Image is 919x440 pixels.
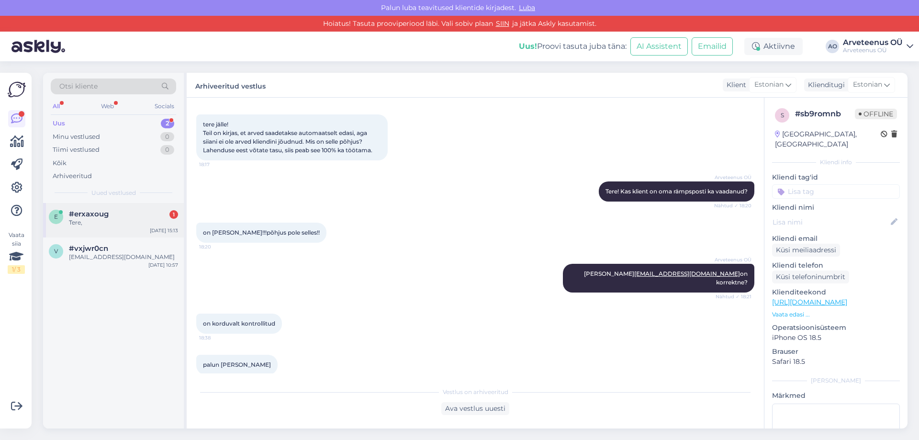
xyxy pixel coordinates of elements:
p: Kliendi tag'id [772,172,900,182]
a: [EMAIL_ADDRESS][DOMAIN_NAME] [634,270,740,277]
span: Uued vestlused [91,189,136,197]
p: Safari 18.5 [772,357,900,367]
img: Askly Logo [8,80,26,99]
div: Küsi meiliaadressi [772,244,840,257]
div: 2 [161,119,174,128]
div: 1 / 3 [8,265,25,274]
div: AO [826,40,839,53]
div: 0 [160,132,174,142]
span: on korduvalt kontrollitud [203,320,275,327]
a: [URL][DOMAIN_NAME] [772,298,847,306]
div: All [51,100,62,113]
span: Otsi kliente [59,81,98,91]
label: Arhiveeritud vestlus [195,79,266,91]
div: [GEOGRAPHIC_DATA], [GEOGRAPHIC_DATA] [775,129,881,149]
b: Uus! [519,42,537,51]
span: #vxjwr0cn [69,244,108,253]
div: Tiimi vestlused [53,145,100,155]
p: Kliendi email [772,234,900,244]
div: Küsi telefoninumbrit [772,271,849,283]
span: Luba [516,3,538,12]
div: [DATE] 15:13 [150,227,178,234]
span: #erxaxoug [69,210,109,218]
span: Estonian [853,79,882,90]
p: iPhone OS 18.5 [772,333,900,343]
div: Kliendi info [772,158,900,167]
div: [EMAIL_ADDRESS][DOMAIN_NAME] [69,253,178,261]
div: Tere, [69,218,178,227]
p: Klienditeekond [772,287,900,297]
span: Arveteenus OÜ [715,174,751,181]
span: Vestlus on arhiveeritud [443,388,508,396]
input: Lisa nimi [773,217,889,227]
input: Lisa tag [772,184,900,199]
a: Arveteenus OÜArveteenus OÜ [843,39,913,54]
button: Emailid [692,37,733,56]
span: 18:38 [199,334,235,341]
div: Ava vestlus uuesti [441,402,509,415]
p: Kliendi nimi [772,203,900,213]
span: 18:20 [199,243,235,250]
p: Kliendi telefon [772,260,900,271]
div: Arveteenus OÜ [843,46,903,54]
span: e [54,213,58,220]
div: 0 [160,145,174,155]
p: Vaata edasi ... [772,310,900,319]
span: Offline [855,109,897,119]
span: 18:17 [199,161,235,168]
p: Brauser [772,347,900,357]
div: Vaata siia [8,231,25,274]
p: Operatsioonisüsteem [772,323,900,333]
div: Socials [153,100,176,113]
div: Uus [53,119,65,128]
div: 1 [169,210,178,219]
div: [PERSON_NAME] [772,376,900,385]
div: Web [99,100,116,113]
div: Minu vestlused [53,132,100,142]
span: tere jälle! Teil on kirjas, et arved saadetakse automaatselt edasi, aga siiani ei ole arved klien... [203,121,372,154]
p: Märkmed [772,391,900,401]
div: Aktiivne [744,38,803,55]
span: Nähtud ✓ 18:20 [714,202,751,209]
div: Klienditugi [804,80,845,90]
span: on [PERSON_NAME]!!!põhjus pole selles!! [203,229,320,236]
span: Nähtud ✓ 18:21 [716,293,751,300]
span: s [781,112,784,119]
div: Arhiveeritud [53,171,92,181]
span: palun [PERSON_NAME] [203,361,271,368]
span: Tere! Kas klient on oma rämpsposti ka vaadanud? [605,188,748,195]
div: Kõik [53,158,67,168]
span: v [54,248,58,255]
span: [PERSON_NAME] on korrektne? [584,270,749,286]
div: Klient [723,80,746,90]
button: AI Assistent [630,37,688,56]
a: SIIN [493,19,512,28]
span: Arveteenus OÜ [715,256,751,263]
span: Estonian [754,79,784,90]
div: Arveteenus OÜ [843,39,903,46]
div: Proovi tasuta juba täna: [519,41,627,52]
div: [DATE] 10:57 [148,261,178,269]
div: # sb9romnb [795,108,855,120]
